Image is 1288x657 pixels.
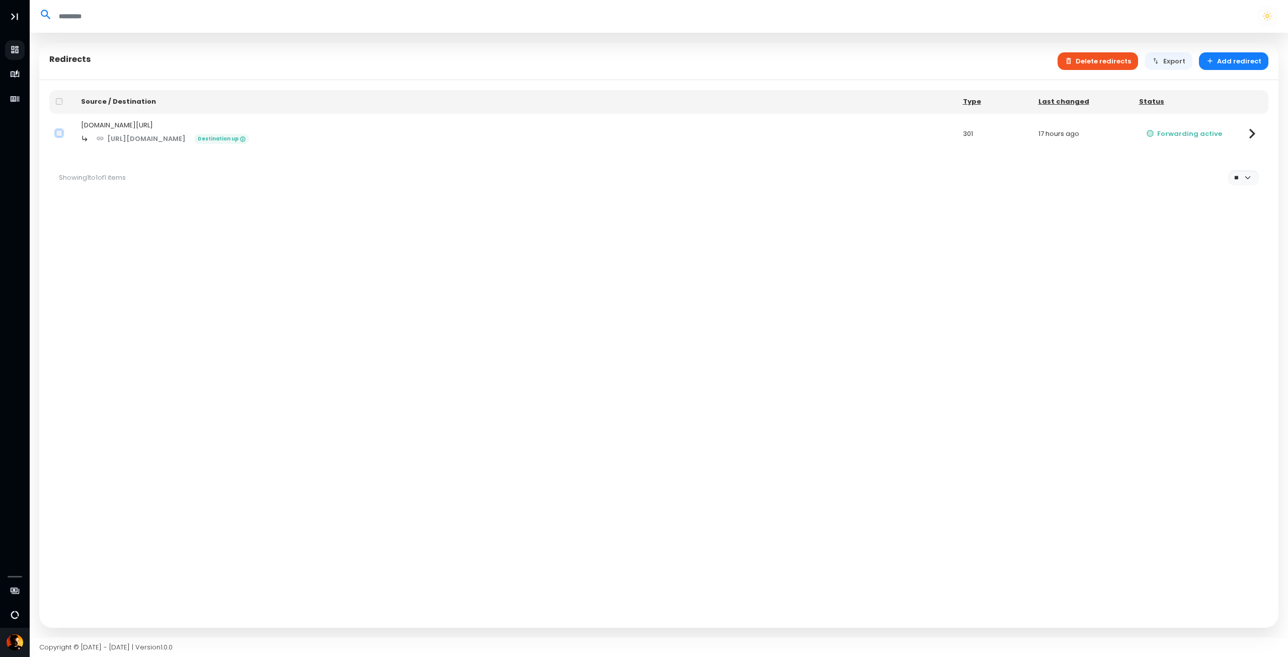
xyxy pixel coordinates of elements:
[956,114,1032,154] td: 301
[74,90,956,114] th: Source / Destination
[1228,170,1258,185] select: Per
[956,90,1032,114] th: Type
[59,173,126,182] span: Showing 1 to 1 of 1 items
[1199,52,1269,70] button: Add redirect
[39,642,173,652] span: Copyright © [DATE] - [DATE] | Version 1.0.0
[1032,90,1133,114] th: Last changed
[81,120,950,130] div: [DOMAIN_NAME][URL]
[5,7,24,26] button: Toggle Aside
[1058,52,1139,70] button: Delete redirects
[194,134,249,144] span: Destination up
[1139,125,1230,142] button: Forwarding active
[1133,90,1236,114] th: Status
[7,634,23,651] img: Avatar
[49,54,91,64] h5: Redirects
[89,130,193,148] a: [URL][DOMAIN_NAME]
[1032,114,1133,154] td: 17 hours ago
